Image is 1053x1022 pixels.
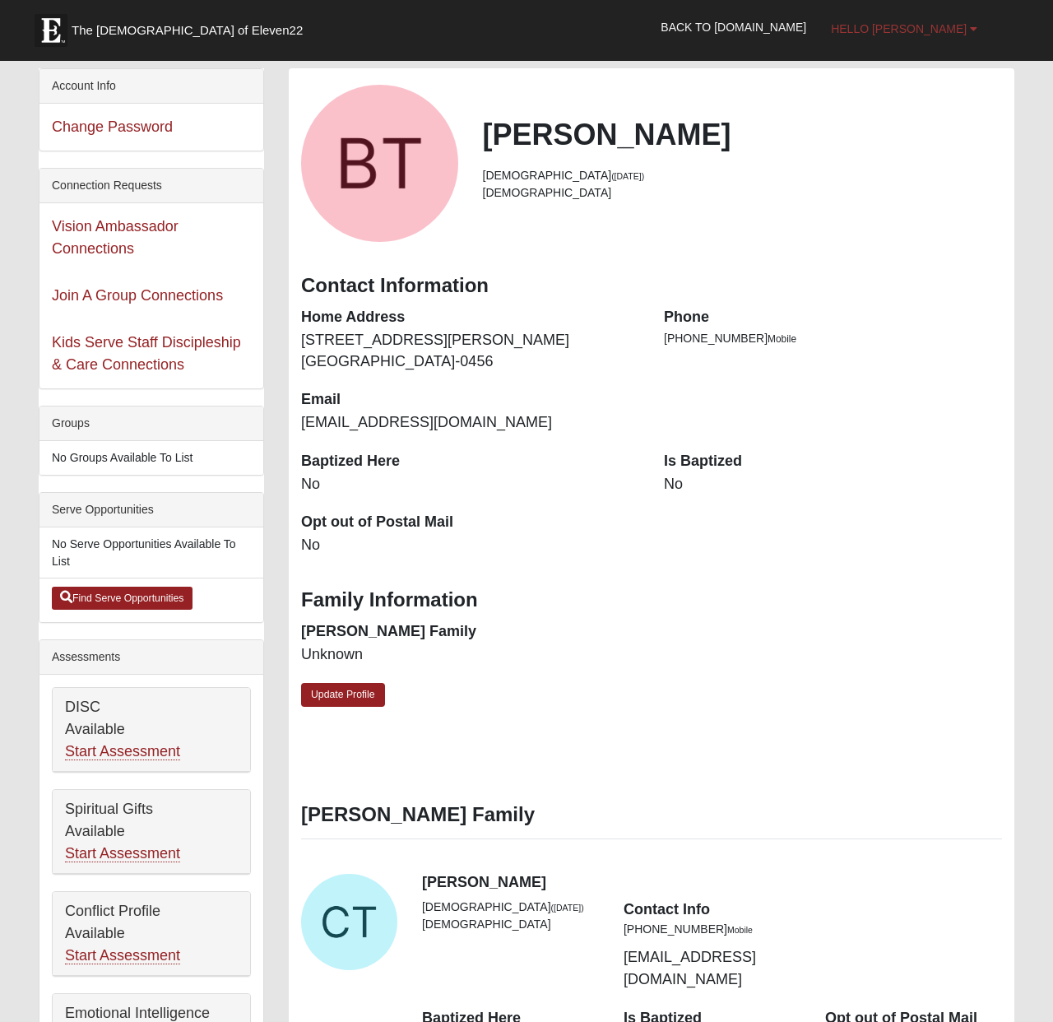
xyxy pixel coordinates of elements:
[301,412,639,434] dd: [EMAIL_ADDRESS][DOMAIN_NAME]
[422,916,599,933] li: [DEMOGRAPHIC_DATA]
[39,169,263,203] div: Connection Requests
[39,527,263,578] li: No Serve Opportunities Available To List
[52,334,241,373] a: Kids Serve Staff Discipleship & Care Connections
[301,307,639,328] dt: Home Address
[65,947,180,964] a: Start Assessment
[26,6,355,47] a: The [DEMOGRAPHIC_DATA] of Eleven22
[664,307,1002,328] dt: Phone
[422,899,599,916] li: [DEMOGRAPHIC_DATA]
[52,218,179,257] a: Vision Ambassador Connections
[301,535,639,556] dd: No
[819,8,990,49] a: Hello [PERSON_NAME]
[65,743,180,760] a: Start Assessment
[831,22,967,35] span: Hello [PERSON_NAME]
[301,683,385,707] a: Update Profile
[65,845,180,862] a: Start Assessment
[53,790,250,874] div: Spiritual Gifts Available
[301,274,1002,298] h3: Contact Information
[768,333,796,345] span: Mobile
[72,22,303,39] span: The [DEMOGRAPHIC_DATA] of Eleven22
[611,899,813,991] div: [EMAIL_ADDRESS][DOMAIN_NAME]
[301,588,1002,612] h3: Family Information
[624,921,800,938] li: [PHONE_NUMBER]
[551,903,584,913] small: ([DATE])
[301,621,639,643] dt: [PERSON_NAME] Family
[301,512,639,533] dt: Opt out of Postal Mail
[301,451,639,472] dt: Baptized Here
[664,474,1002,495] dd: No
[301,389,639,411] dt: Email
[648,7,819,48] a: Back to [DOMAIN_NAME]
[52,118,173,135] a: Change Password
[301,803,1002,827] h3: [PERSON_NAME] Family
[39,441,263,475] li: No Groups Available To List
[483,184,1003,202] li: [DEMOGRAPHIC_DATA]
[301,474,639,495] dd: No
[727,925,753,935] small: Mobile
[422,874,1002,892] h4: [PERSON_NAME]
[39,406,263,441] div: Groups
[664,330,1002,347] li: [PHONE_NUMBER]
[301,874,397,970] a: View Fullsize Photo
[664,451,1002,472] dt: Is Baptized
[39,640,263,675] div: Assessments
[301,85,458,242] a: View Fullsize Photo
[52,287,223,304] a: Join A Group Connections
[483,117,1003,152] h2: [PERSON_NAME]
[611,171,644,181] small: ([DATE])
[53,892,250,976] div: Conflict Profile Available
[39,69,263,104] div: Account Info
[301,644,639,666] dd: Unknown
[39,493,263,527] div: Serve Opportunities
[624,901,710,917] strong: Contact Info
[483,167,1003,184] li: [DEMOGRAPHIC_DATA]
[301,330,639,372] dd: [STREET_ADDRESS][PERSON_NAME] [GEOGRAPHIC_DATA]-0456
[53,688,250,772] div: DISC Available
[52,587,193,610] a: Find Serve Opportunities
[35,14,67,47] img: Eleven22 logo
